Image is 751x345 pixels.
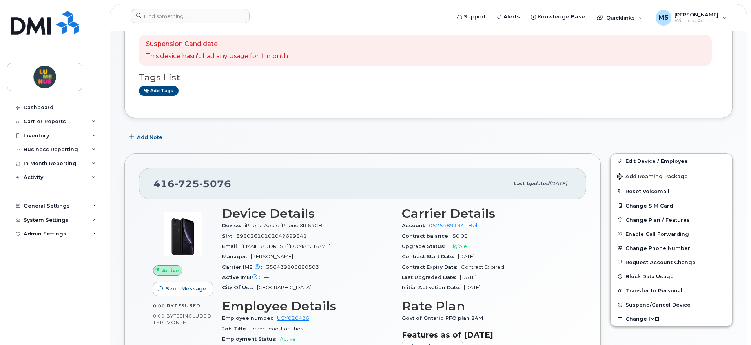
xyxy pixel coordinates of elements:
[625,231,689,237] span: Enable Call Forwarding
[429,223,478,228] a: 0525489134 - Bell
[452,9,491,25] a: Support
[402,330,572,340] h3: Features as of [DATE]
[277,315,309,321] a: UGY020426
[402,274,460,280] span: Last Upgraded Date
[222,233,236,239] span: SIM
[222,326,250,332] span: Job Title
[625,302,691,308] span: Suspend/Cancel Device
[448,243,467,249] span: Eligible
[241,243,330,249] span: [EMAIL_ADDRESS][DOMAIN_NAME]
[139,73,718,82] h3: Tags List
[611,255,732,269] button: Request Account Change
[611,213,732,227] button: Change Plan / Features
[402,206,572,221] h3: Carrier Details
[674,18,718,24] span: Wireless Admin
[257,285,312,290] span: [GEOGRAPHIC_DATA]
[402,315,487,321] span: Govt of Ontario PFO plan 24M
[611,184,732,198] button: Reset Voicemail
[503,13,520,21] span: Alerts
[611,298,732,312] button: Suspend/Cancel Device
[402,233,452,239] span: Contract balance
[146,40,288,49] p: Suspension Candidate
[280,336,296,342] span: Active
[611,199,732,213] button: Change SIM Card
[611,227,732,241] button: Enable Call Forwarding
[538,13,585,21] span: Knowledge Base
[236,233,307,239] span: 89302610102049699341
[185,303,201,308] span: used
[222,243,241,249] span: Email
[525,9,591,25] a: Knowledge Base
[611,283,732,298] button: Transfer to Personal
[650,10,732,26] div: Mike Sousa
[617,173,688,181] span: Add Roaming Package
[137,133,162,141] span: Add Note
[146,52,288,61] p: This device hasn't had any usage for 1 month
[611,241,732,255] button: Change Phone Number
[264,274,269,280] span: —
[464,285,481,290] span: [DATE]
[491,9,525,25] a: Alerts
[611,154,732,168] a: Edit Device / Employee
[402,299,572,313] h3: Rate Plan
[159,210,206,257] img: image20231002-3703462-1qb80zy.jpeg
[513,181,549,186] span: Last updated
[402,264,461,270] span: Contract Expiry Date
[460,274,477,280] span: [DATE]
[131,9,250,23] input: Find something...
[153,313,183,319] span: 0.00 Bytes
[222,264,266,270] span: Carrier IMEI
[222,315,277,321] span: Employee number
[153,178,231,190] span: 416
[222,285,257,290] span: City Of Use
[402,285,464,290] span: Initial Activation Date
[402,243,448,249] span: Upgrade Status
[222,254,251,259] span: Manager
[250,326,303,332] span: Team Lead, Facilities
[606,15,635,21] span: Quicklinks
[222,274,264,280] span: Active IMEI
[162,267,179,274] span: Active
[402,223,429,228] span: Account
[625,217,690,223] span: Change Plan / Features
[139,86,179,96] a: Add tags
[153,313,211,326] span: included this month
[549,181,567,186] span: [DATE]
[591,10,649,26] div: Quicklinks
[124,130,169,144] button: Add Note
[222,206,392,221] h3: Device Details
[266,264,319,270] span: 356439106880503
[611,269,732,283] button: Block Data Usage
[222,223,245,228] span: Device
[458,254,475,259] span: [DATE]
[658,13,669,22] span: MS
[245,223,323,228] span: iPhone Apple iPhone XR 64GB
[611,312,732,326] button: Change IMEI
[461,264,504,270] span: Contract Expired
[611,168,732,184] button: Add Roaming Package
[674,11,718,18] span: [PERSON_NAME]
[153,282,213,296] button: Send Message
[166,285,206,292] span: Send Message
[222,336,280,342] span: Employment Status
[464,13,486,21] span: Support
[199,178,231,190] span: 5076
[251,254,293,259] span: [PERSON_NAME]
[153,303,185,308] span: 0.00 Bytes
[402,254,458,259] span: Contract Start Date
[452,233,468,239] span: $0.00
[222,299,392,313] h3: Employee Details
[175,178,199,190] span: 725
